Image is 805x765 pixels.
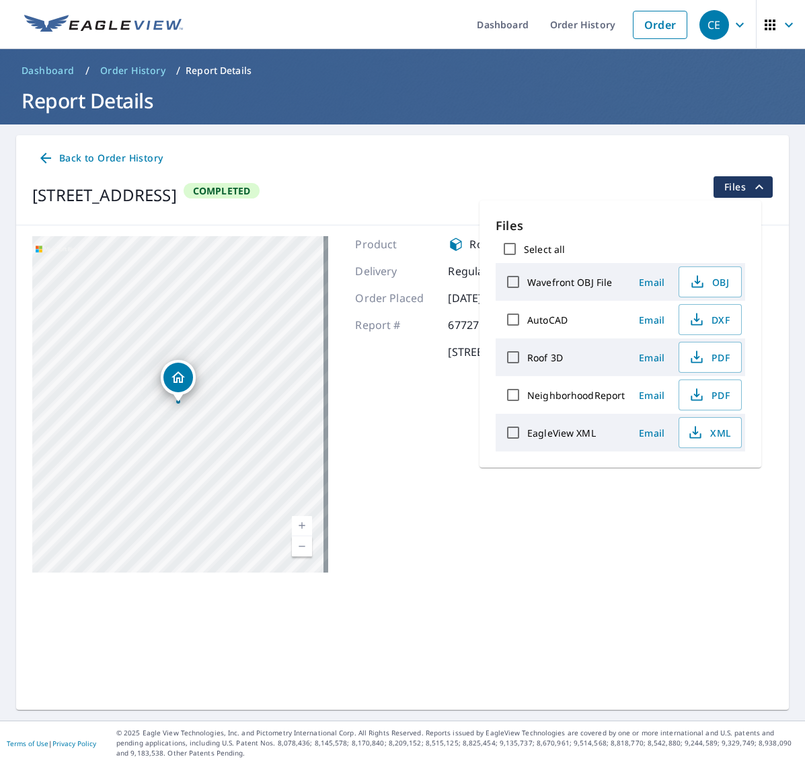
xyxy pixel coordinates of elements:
button: PDF [679,379,742,410]
label: NeighborhoodReport [527,389,625,402]
a: Order History [95,60,171,81]
span: PDF [687,349,730,365]
button: Email [630,347,673,368]
span: DXF [687,312,730,328]
h1: Report Details [16,87,789,114]
p: [DATE] [448,290,529,306]
span: OBJ [687,274,730,290]
button: filesDropdownBtn-67727107 [713,176,773,198]
button: Email [630,309,673,330]
div: Dropped pin, building 1, Residential property, 14412 Burslem Ter Burtonsville, MD 20866 [161,360,196,402]
label: Roof 3D [527,351,563,364]
span: Email [636,389,668,402]
button: PDF [679,342,742,373]
label: Select all [524,243,565,256]
label: EagleView XML [527,427,596,439]
a: Back to Order History [32,146,168,171]
button: Email [630,272,673,293]
div: [STREET_ADDRESS] [32,183,177,207]
button: Email [630,385,673,406]
span: Files [724,179,767,195]
nav: breadcrumb [16,60,789,81]
div: Roof [448,236,529,252]
p: Report # [355,317,436,333]
p: | [7,739,96,748]
p: [STREET_ADDRESS] [448,344,545,360]
p: Regular [448,263,529,279]
p: Report Details [186,64,252,77]
span: Email [636,314,668,326]
button: Email [630,423,673,443]
a: Nivel actual 17, alejar [292,536,312,556]
a: Privacy Policy [52,739,96,748]
p: Product [355,236,436,252]
span: Email [636,427,668,439]
span: Back to Order History [38,150,163,167]
p: Files [496,217,745,235]
img: EV Logo [24,15,183,35]
span: Email [636,276,668,289]
span: PDF [687,387,730,403]
span: Email [636,351,668,364]
label: AutoCAD [527,314,568,326]
label: Wavefront OBJ File [527,276,612,289]
button: DXF [679,304,742,335]
a: Nivel actual 17, ampliar [292,516,312,536]
li: / [85,63,89,79]
span: XML [687,425,730,441]
li: / [176,63,180,79]
p: Delivery [355,263,436,279]
p: 67727107 [448,317,529,333]
span: Dashboard [22,64,75,77]
button: OBJ [679,266,742,297]
a: Terms of Use [7,739,48,748]
p: © 2025 Eagle View Technologies, Inc. and Pictometry International Corp. All Rights Reserved. Repo... [116,728,798,758]
div: CE [699,10,729,40]
button: XML [679,417,742,448]
p: Order Placed [355,290,436,306]
a: Order [633,11,687,39]
span: Order History [100,64,165,77]
a: Dashboard [16,60,80,81]
span: Completed [185,184,259,197]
